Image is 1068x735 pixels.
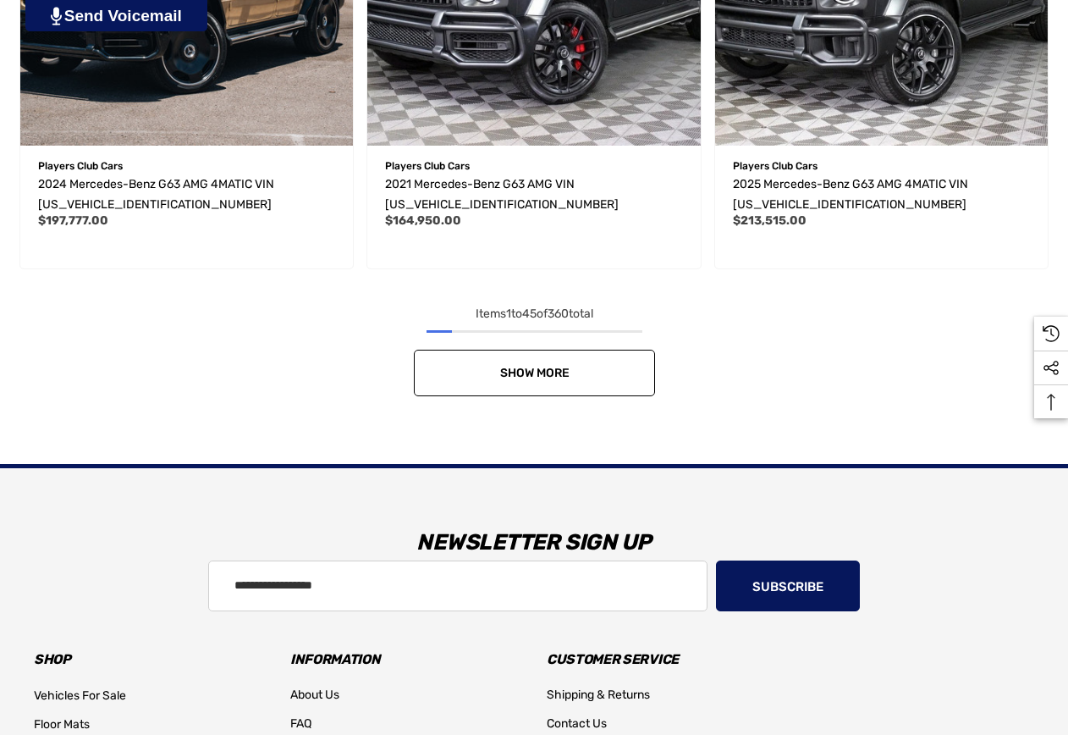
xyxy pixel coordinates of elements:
span: 2024 Mercedes-Benz G63 AMG 4MATIC VIN [US_VEHICLE_IDENTIFICATION_NUMBER] [38,177,274,212]
span: Shipping & Returns [547,688,650,702]
svg: Recently Viewed [1043,325,1060,342]
span: 2025 Mercedes-Benz G63 AMG 4MATIC VIN [US_VEHICLE_IDENTIFICATION_NUMBER] [733,177,968,212]
a: Vehicles For Sale [34,682,126,710]
p: Players Club Cars [38,155,336,177]
h3: Shop [34,648,265,671]
span: 45 [522,307,537,321]
span: 2021 Mercedes-Benz G63 AMG VIN [US_VEHICLE_IDENTIFICATION_NUMBER] [385,177,619,212]
span: Vehicles For Sale [34,688,126,703]
svg: Social Media [1043,360,1060,377]
p: Players Club Cars [733,155,1031,177]
span: Show More [499,366,569,380]
span: About Us [290,688,339,702]
a: Shipping & Returns [547,681,650,710]
span: FAQ [290,716,311,731]
span: Contact Us [547,716,607,731]
img: PjwhLS0gR2VuZXJhdG9yOiBHcmF2aXQuaW8gLS0+PHN2ZyB4bWxucz0iaHR0cDovL3d3dy53My5vcmcvMjAwMC9zdmciIHhtb... [51,7,62,25]
span: $213,515.00 [733,213,807,228]
span: 360 [548,307,569,321]
p: Players Club Cars [385,155,683,177]
svg: Top [1034,394,1068,411]
a: About Us [290,681,339,710]
span: $164,950.00 [385,213,461,228]
div: Items to of total [13,304,1055,324]
a: 2025 Mercedes-Benz G63 AMG 4MATIC VIN W1NWH5AB7SX054656,$213,515.00 [733,174,1031,215]
nav: pagination [13,304,1055,396]
h3: Customer Service [547,648,778,671]
a: 2024 Mercedes-Benz G63 AMG 4MATIC VIN W1NYC7HJXRX502401,$197,777.00 [38,174,336,215]
span: Floor Mats [34,717,90,732]
span: 1 [506,307,511,321]
a: Show More [414,350,655,396]
button: Subscribe [716,561,860,611]
span: $197,777.00 [38,213,108,228]
h3: Information [290,648,521,671]
h3: Newsletter Sign Up [21,517,1047,568]
a: 2021 Mercedes-Benz G63 AMG VIN W1NYC7HJ9MX381336,$164,950.00 [385,174,683,215]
